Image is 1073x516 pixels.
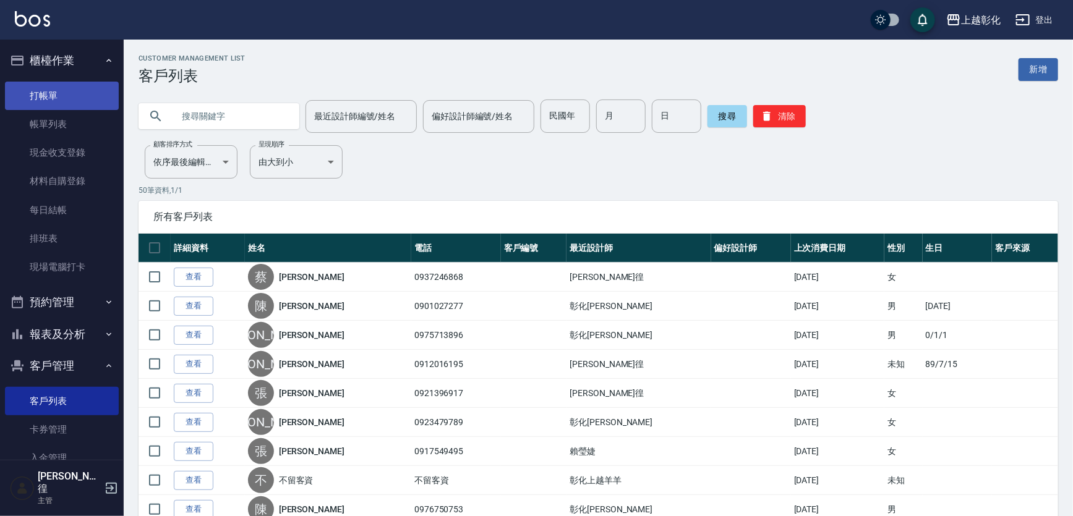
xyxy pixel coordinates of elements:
[139,67,246,85] h3: 客戶列表
[248,467,274,493] div: 不
[5,318,119,350] button: 報表及分析
[941,7,1006,33] button: 上越彰化
[248,293,274,319] div: 陳
[250,145,343,179] div: 由大到小
[174,384,213,403] a: 查看
[411,263,501,292] td: 0937246868
[248,351,274,377] div: [PERSON_NAME]
[245,234,411,263] th: 姓名
[501,234,567,263] th: 客戶編號
[923,292,993,321] td: [DATE]
[711,234,791,263] th: 偏好設計師
[411,292,501,321] td: 0901027277
[5,350,119,382] button: 客戶管理
[992,234,1058,263] th: 客戶來源
[10,476,35,501] img: Person
[566,437,711,466] td: 賴瑩婕
[791,466,885,495] td: [DATE]
[753,105,806,127] button: 清除
[411,234,501,263] th: 電話
[248,438,274,464] div: 張
[791,408,885,437] td: [DATE]
[791,263,885,292] td: [DATE]
[566,408,711,437] td: 彰化[PERSON_NAME]
[411,408,501,437] td: 0923479789
[884,321,922,350] td: 男
[884,408,922,437] td: 女
[174,442,213,461] a: 查看
[791,379,885,408] td: [DATE]
[174,297,213,316] a: 查看
[248,264,274,290] div: 蔡
[5,82,119,110] a: 打帳單
[153,140,192,149] label: 顧客排序方式
[411,321,501,350] td: 0975713896
[145,145,237,179] div: 依序最後編輯時間
[279,445,344,457] a: [PERSON_NAME]
[5,44,119,77] button: 櫃檯作業
[153,211,1043,223] span: 所有客戶列表
[884,379,922,408] td: 女
[884,350,922,379] td: 未知
[279,271,344,283] a: [PERSON_NAME]
[884,437,922,466] td: 女
[923,350,993,379] td: 89/7/15
[174,413,213,432] a: 查看
[411,379,501,408] td: 0921396917
[707,105,747,127] button: 搜尋
[923,321,993,350] td: 0/1/1
[5,138,119,167] a: 現金收支登錄
[174,355,213,374] a: 查看
[566,350,711,379] td: [PERSON_NAME]徨
[791,292,885,321] td: [DATE]
[411,350,501,379] td: 0912016195
[5,444,119,472] a: 入金管理
[259,140,284,149] label: 呈現順序
[791,437,885,466] td: [DATE]
[5,110,119,138] a: 帳單列表
[174,326,213,345] a: 查看
[910,7,935,32] button: save
[1019,58,1058,81] a: 新增
[566,292,711,321] td: 彰化[PERSON_NAME]
[171,234,245,263] th: 詳細資料
[279,358,344,370] a: [PERSON_NAME]
[38,470,101,495] h5: [PERSON_NAME]徨
[279,474,314,486] a: 不留客資
[1011,9,1058,32] button: 登出
[248,380,274,406] div: 張
[884,263,922,292] td: 女
[566,379,711,408] td: [PERSON_NAME]徨
[248,409,274,435] div: [PERSON_NAME]
[38,495,101,506] p: 主管
[566,263,711,292] td: [PERSON_NAME]徨
[5,415,119,444] a: 卡券管理
[884,466,922,495] td: 未知
[5,167,119,195] a: 材料自購登錄
[791,350,885,379] td: [DATE]
[5,253,119,281] a: 現場電腦打卡
[15,11,50,27] img: Logo
[5,196,119,224] a: 每日結帳
[411,466,501,495] td: 不留客資
[174,471,213,490] a: 查看
[279,416,344,428] a: [PERSON_NAME]
[923,234,993,263] th: 生日
[279,503,344,515] a: [PERSON_NAME]
[5,224,119,253] a: 排班表
[5,286,119,318] button: 預約管理
[411,437,501,466] td: 0917549495
[174,268,213,287] a: 查看
[566,234,711,263] th: 最近設計師
[139,185,1058,196] p: 50 筆資料, 1 / 1
[279,329,344,341] a: [PERSON_NAME]
[566,321,711,350] td: 彰化[PERSON_NAME]
[173,99,289,133] input: 搜尋關鍵字
[5,387,119,415] a: 客戶列表
[884,234,922,263] th: 性別
[961,12,1001,28] div: 上越彰化
[139,54,246,62] h2: Customer Management List
[791,234,885,263] th: 上次消費日期
[791,321,885,350] td: [DATE]
[884,292,922,321] td: 男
